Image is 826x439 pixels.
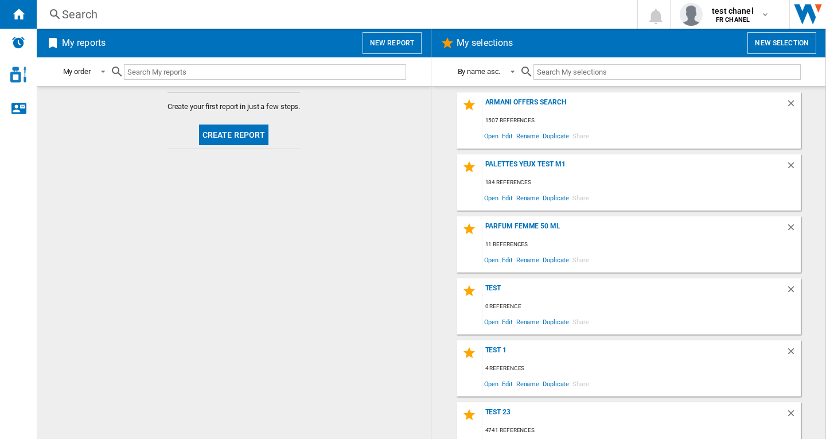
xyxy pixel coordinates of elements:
span: Duplicate [541,190,571,205]
h2: My reports [60,32,108,54]
span: Rename [515,376,541,391]
span: Duplicate [541,252,571,267]
img: profile.jpg [680,3,703,26]
div: Delete [786,160,801,176]
button: Create report [199,125,269,145]
div: TEST 23 [482,408,786,424]
div: 0 reference [482,300,801,314]
div: Delete [786,346,801,362]
span: Edit [500,252,515,267]
span: Open [482,252,501,267]
div: Delete [786,98,801,114]
span: Rename [515,128,541,143]
span: Edit [500,314,515,329]
input: Search My selections [533,64,800,80]
span: Rename [515,190,541,205]
div: Test [482,284,786,300]
span: Share [571,252,591,267]
span: Rename [515,252,541,267]
div: 4 references [482,362,801,376]
div: 184 references [482,176,801,190]
span: Duplicate [541,314,571,329]
div: Delete [786,284,801,300]
span: Duplicate [541,376,571,391]
span: Duplicate [541,128,571,143]
span: Edit [500,128,515,143]
div: Palettes Yeux Test M1 [482,160,786,176]
div: Parfum Femme 50 ml [482,222,786,238]
span: Create your first report in just a few steps. [167,102,301,112]
span: Open [482,376,501,391]
span: Open [482,314,501,329]
div: 11 references [482,238,801,252]
b: FR CHANEL [716,16,750,24]
img: alerts-logo.svg [11,36,25,49]
span: Edit [500,190,515,205]
span: Rename [515,314,541,329]
div: Search [62,6,607,22]
div: My order [63,67,91,76]
div: 4741 references [482,424,801,438]
h2: My selections [454,32,515,54]
span: Edit [500,376,515,391]
input: Search My reports [124,64,406,80]
span: test chanel [712,5,754,17]
div: Delete [786,222,801,238]
div: Delete [786,408,801,424]
button: New selection [747,32,816,54]
span: Open [482,190,501,205]
div: Test 1 [482,346,786,362]
div: 1507 references [482,114,801,128]
div: By name asc. [458,67,501,76]
span: Share [571,376,591,391]
span: Share [571,314,591,329]
img: cosmetic-logo.svg [10,67,26,83]
span: Share [571,128,591,143]
span: Share [571,190,591,205]
span: Open [482,128,501,143]
div: Armani offers search [482,98,786,114]
button: New report [363,32,422,54]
